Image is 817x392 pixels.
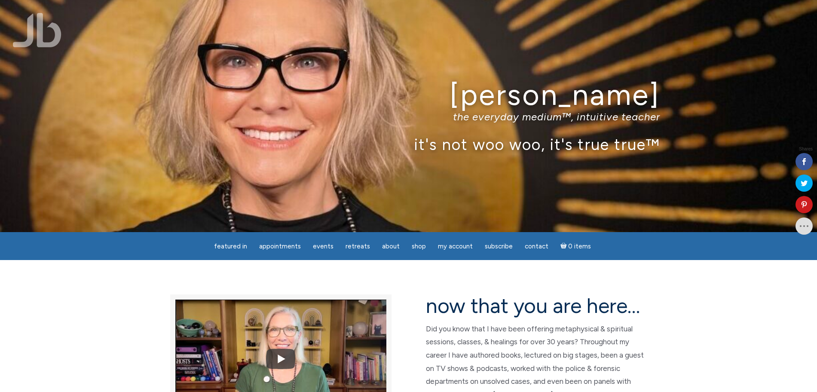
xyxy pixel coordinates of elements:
span: About [382,242,400,250]
span: 0 items [568,243,591,250]
span: Contact [525,242,548,250]
a: Contact [520,238,554,255]
p: the everyday medium™, intuitive teacher [157,110,660,123]
a: About [377,238,405,255]
p: it's not woo woo, it's true true™ [157,135,660,153]
h1: [PERSON_NAME] [157,79,660,111]
span: Retreats [346,242,370,250]
img: Jamie Butler. The Everyday Medium [13,13,61,47]
a: featured in [209,238,252,255]
a: Subscribe [480,238,518,255]
span: Events [313,242,334,250]
a: Shop [407,238,431,255]
h2: now that you are here… [426,294,647,317]
a: Retreats [340,238,375,255]
span: featured in [214,242,247,250]
span: Shares [799,147,813,151]
a: Events [308,238,339,255]
span: Shop [412,242,426,250]
span: My Account [438,242,473,250]
a: Cart0 items [555,237,597,255]
span: Appointments [259,242,301,250]
a: My Account [433,238,478,255]
a: Appointments [254,238,306,255]
i: Cart [560,242,569,250]
span: Subscribe [485,242,513,250]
